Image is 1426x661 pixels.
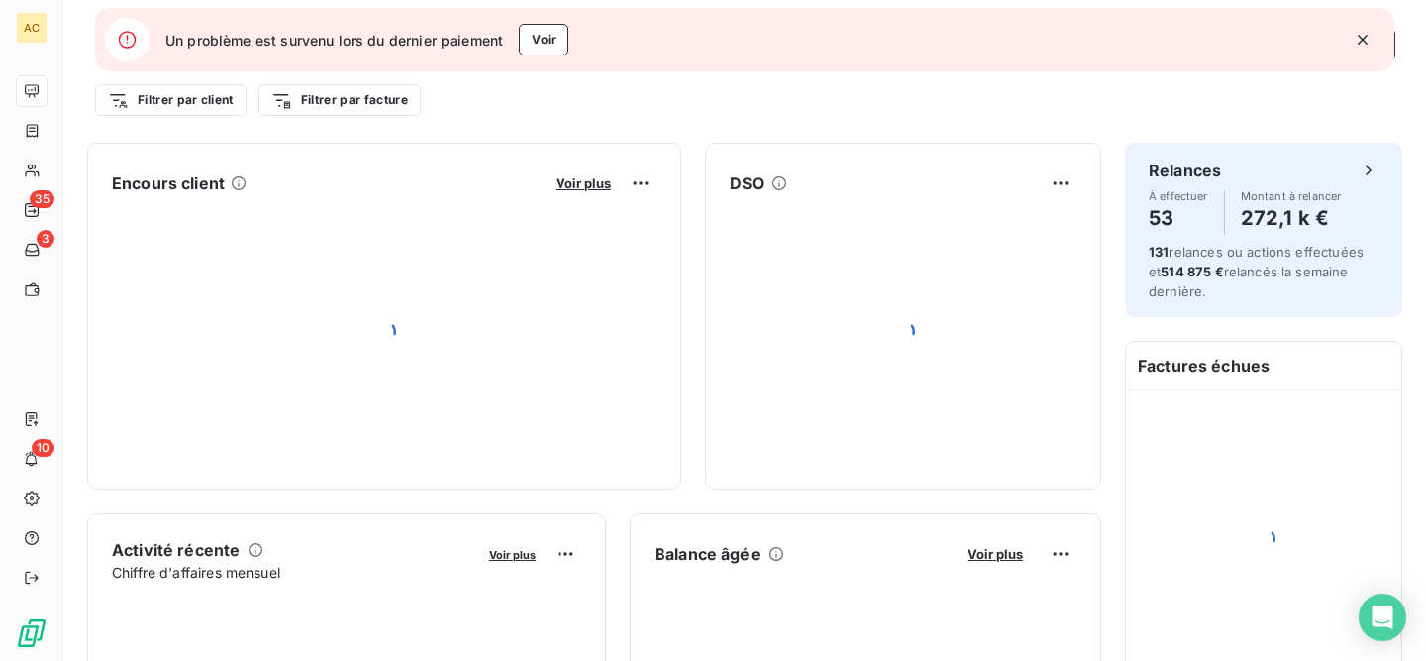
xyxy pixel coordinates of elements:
[730,171,764,195] h6: DSO
[30,190,54,208] span: 35
[556,175,611,191] span: Voir plus
[16,12,48,44] div: AC
[1161,264,1223,279] span: 514 875 €
[962,545,1029,563] button: Voir plus
[1149,244,1169,260] span: 131
[1241,190,1342,202] span: Montant à relancer
[655,542,761,566] h6: Balance âgée
[519,24,568,55] button: Voir
[483,545,542,563] button: Voir plus
[37,230,54,248] span: 3
[112,171,225,195] h6: Encours client
[16,617,48,649] img: Logo LeanPay
[1149,244,1364,299] span: relances ou actions effectuées et relancés la semaine dernière.
[968,546,1023,562] span: Voir plus
[1241,202,1342,234] h4: 272,1 k €
[1149,190,1208,202] span: À effectuer
[550,174,617,192] button: Voir plus
[258,84,421,116] button: Filtrer par facture
[1149,159,1221,182] h6: Relances
[1149,202,1208,234] h4: 53
[489,548,536,562] span: Voir plus
[112,562,475,583] span: Chiffre d'affaires mensuel
[1126,342,1401,389] h6: Factures échues
[165,30,503,51] span: Un problème est survenu lors du dernier paiement
[95,84,247,116] button: Filtrer par client
[1359,594,1406,641] div: Open Intercom Messenger
[32,439,54,457] span: 10
[112,538,240,562] h6: Activité récente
